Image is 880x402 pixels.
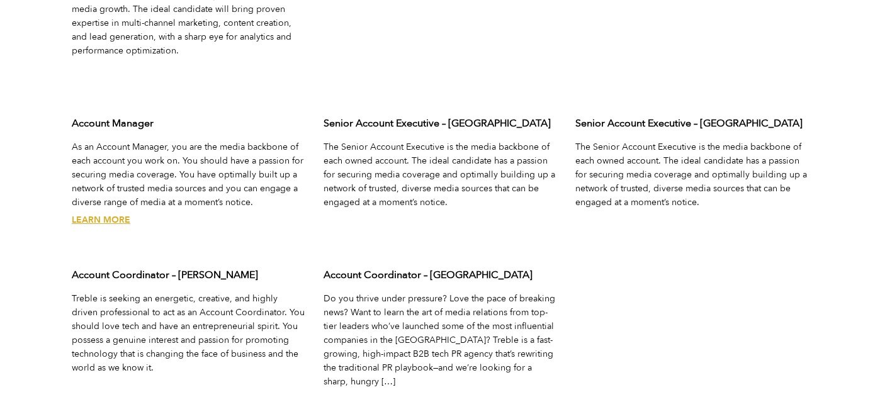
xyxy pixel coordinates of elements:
h3: Account Manager [72,116,305,130]
p: Treble is seeking an energetic, creative, and highly driven professional to act as an Account Coo... [72,292,305,375]
h3: Senior Account Executive – [GEOGRAPHIC_DATA] [575,116,808,130]
p: The Senior Account Executive is the media backbone of each owned account. The ideal candidate has... [575,140,808,209]
p: As an Account Manager, you are the media backbone of each account you work on. You should have a ... [72,140,305,209]
h3: Account Coordinator – [GEOGRAPHIC_DATA] [324,268,556,282]
a: Account Manager [72,214,130,226]
p: The Senior Account Executive is the media backbone of each owned account. The ideal candidate has... [324,140,556,209]
h3: Senior Account Executive – [GEOGRAPHIC_DATA] [324,116,556,130]
h3: Account Coordinator – [PERSON_NAME] [72,268,305,282]
p: Do you thrive under pressure? Love the pace of breaking news? Want to learn the art of media rela... [324,292,556,389]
